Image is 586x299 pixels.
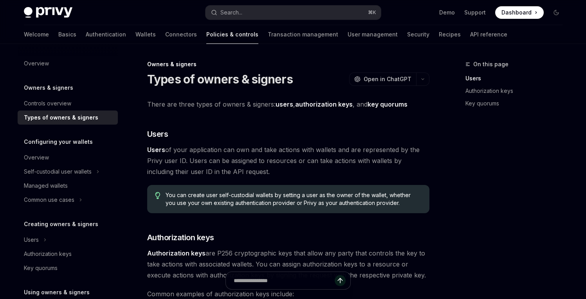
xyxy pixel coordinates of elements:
a: Support [464,9,486,16]
a: Key quorums [18,261,118,275]
a: Security [407,25,429,44]
div: Key quorums [24,263,58,273]
a: Dashboard [495,6,544,19]
a: key quorums [368,100,407,109]
div: Search... [220,8,242,17]
img: dark logo [24,7,72,18]
div: Controls overview [24,99,71,108]
div: Types of owners & signers [24,113,98,122]
a: Authorization keys [18,247,118,261]
a: Wallets [135,25,156,44]
a: authorization keys [295,100,353,109]
span: You can create user self-custodial wallets by setting a user as the owner of the wallet, whether ... [166,191,421,207]
a: users [276,100,293,109]
a: Authentication [86,25,126,44]
span: Dashboard [501,9,532,16]
div: Overview [24,153,49,162]
button: Send message [335,275,346,286]
svg: Tip [155,192,160,199]
strong: Users [147,146,165,154]
span: are P256 cryptographic keys that allow any party that controls the key to take actions with assoc... [147,248,429,281]
a: User management [348,25,398,44]
button: Search...⌘K [206,5,381,20]
button: Open in ChatGPT [349,72,416,86]
a: Connectors [165,25,197,44]
a: Recipes [439,25,461,44]
a: Overview [18,56,118,71]
a: Managed wallets [18,179,118,193]
span: There are three types of owners & signers: , , and [147,99,429,110]
a: Welcome [24,25,49,44]
span: On this page [473,60,508,69]
h1: Types of owners & signers [147,72,293,86]
div: Overview [24,59,49,68]
a: Key quorums [465,97,569,110]
a: Demo [439,9,455,16]
strong: Authorization keys [147,249,206,257]
a: Policies & controls [206,25,258,44]
h5: Configuring your wallets [24,137,93,147]
span: ⌘ K [368,9,376,16]
h5: Creating owners & signers [24,219,98,229]
a: Overview [18,150,118,165]
a: Users [465,72,569,85]
span: Open in ChatGPT [364,75,411,83]
div: Users [24,235,39,245]
span: Authorization keys [147,232,214,243]
span: of your application can own and take actions with wallets and are represented by the Privy user I... [147,144,429,177]
a: Basics [58,25,76,44]
a: API reference [470,25,507,44]
a: Types of owners & signers [18,111,118,125]
h5: Owners & signers [24,83,73,92]
a: Authorization keys [465,85,569,97]
div: Owners & signers [147,60,429,68]
div: Managed wallets [24,181,68,190]
div: Self-custodial user wallets [24,167,92,176]
div: Common use cases [24,195,74,205]
div: Authorization keys [24,249,72,259]
h5: Using owners & signers [24,288,90,297]
a: Controls overview [18,96,118,111]
a: Transaction management [268,25,338,44]
span: Users [147,129,168,140]
button: Toggle dark mode [550,6,563,19]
